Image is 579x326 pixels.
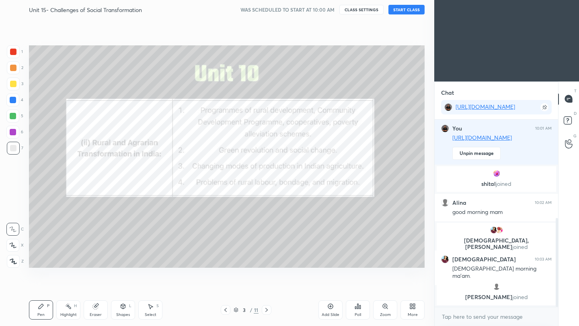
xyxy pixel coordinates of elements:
button: CLASS SETTINGS [339,5,384,14]
div: P [47,304,49,308]
button: START CLASS [388,5,425,14]
div: 4 [6,94,23,106]
div: H [74,304,77,308]
img: b3c577739f4c4f19bec5f505642ba0ed.22316874_3 [490,226,498,234]
img: default.png [493,283,501,291]
a: [URL][DOMAIN_NAME] [456,103,515,110]
p: D [574,110,577,116]
div: Pen [37,313,45,317]
div: Shapes [116,313,130,317]
div: / [250,308,252,312]
span: joined [496,180,511,187]
p: Chat [435,82,460,103]
div: 7 [7,142,23,155]
p: T [574,88,577,94]
div: L [129,304,131,308]
div: grid [435,120,558,307]
div: 3 [240,308,248,312]
h4: Unit 15- Challenges of Social Transformation [29,6,142,14]
img: 591878f476c24af985e159e655de506f.jpg [441,124,449,132]
div: 1 [7,45,23,58]
a: [URL][DOMAIN_NAME] [452,134,512,141]
div: 10:01 AM [535,126,552,131]
div: good morning mam [452,208,552,216]
img: 591878f476c24af985e159e655de506f.jpg [444,103,452,111]
div: 10:03 AM [535,257,552,262]
div: 5 [6,110,23,122]
p: shital [441,181,551,187]
div: 11 [254,306,259,314]
div: Eraser [90,313,102,317]
span: joined [512,243,528,251]
div: X [6,239,24,252]
div: S [156,304,159,308]
div: 10:02 AM [535,200,552,205]
div: Add Slide [322,313,339,317]
div: C [6,223,24,236]
div: 6 [6,126,23,139]
p: G [573,133,577,139]
h6: You [452,125,462,132]
div: Select [145,313,156,317]
button: Unpin message [452,147,501,160]
img: 3b14b56f1c78424ea56f2f1bea801c47.jpg [495,226,503,234]
div: Z [7,255,24,268]
img: default.png [441,199,449,207]
div: 3 [7,77,23,90]
p: [DEMOGRAPHIC_DATA], [PERSON_NAME] [441,237,551,250]
span: joined [512,293,528,301]
div: Poll [355,313,361,317]
div: More [408,313,418,317]
img: f546ac4ffb93485bb7565a1c64828f3c.jpg [493,169,501,177]
p: [PERSON_NAME] [441,294,551,300]
h6: Alina [452,199,466,206]
h6: [DEMOGRAPHIC_DATA] [452,256,516,263]
div: [DEMOGRAPHIC_DATA] morning ma'am. [452,265,552,280]
div: Zoom [380,313,391,317]
div: 2 [7,61,23,74]
div: Highlight [60,313,77,317]
h5: WAS SCHEDULED TO START AT 10:00 AM [240,6,335,13]
img: b3c577739f4c4f19bec5f505642ba0ed.22316874_3 [441,255,449,263]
